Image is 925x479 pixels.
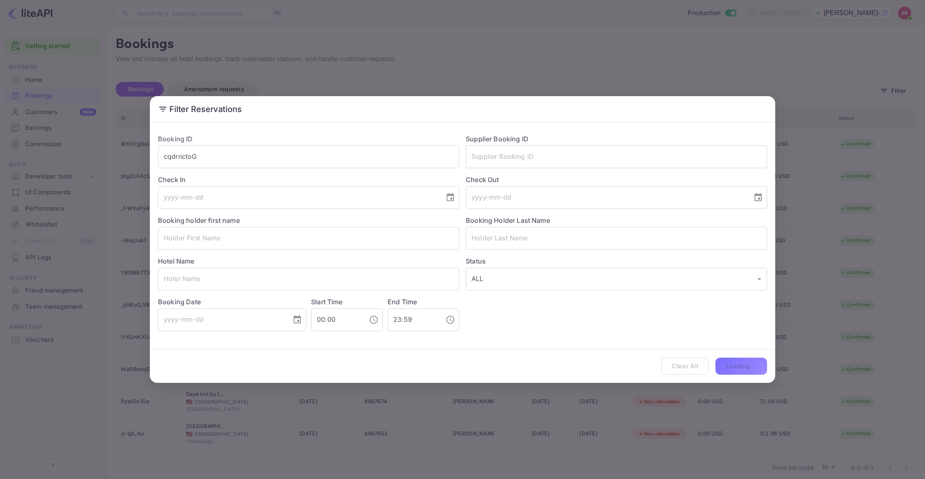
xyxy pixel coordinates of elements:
button: Choose date [442,189,458,206]
button: Choose time, selected time is 11:59 PM [442,312,458,328]
input: yyyy-mm-dd [158,186,439,209]
button: Choose date [289,312,305,328]
label: Check Out [466,175,767,185]
label: Booking Holder Last Name [466,216,550,224]
label: Status [466,256,767,266]
input: Holder First Name [158,227,459,250]
label: Start Time [311,298,343,306]
input: yyyy-mm-dd [158,308,286,331]
button: Choose date [750,189,766,206]
label: Check In [158,175,459,185]
div: ALL [466,268,767,290]
input: Hotel Name [158,268,459,290]
input: Holder Last Name [466,227,767,250]
label: Booking ID [158,135,193,143]
button: Choose time, selected time is 12:00 AM [366,312,382,328]
label: Hotel Name [158,257,195,265]
input: hh:mm [388,308,439,331]
input: yyyy-mm-dd [466,186,747,209]
input: Supplier Booking ID [466,145,767,168]
label: Supplier Booking ID [466,135,528,143]
input: hh:mm [311,308,362,331]
label: End Time [388,298,417,306]
input: Booking ID [158,145,459,168]
label: Booking holder first name [158,216,240,224]
h2: Filter Reservations [150,96,775,122]
label: Booking Date [158,297,306,307]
